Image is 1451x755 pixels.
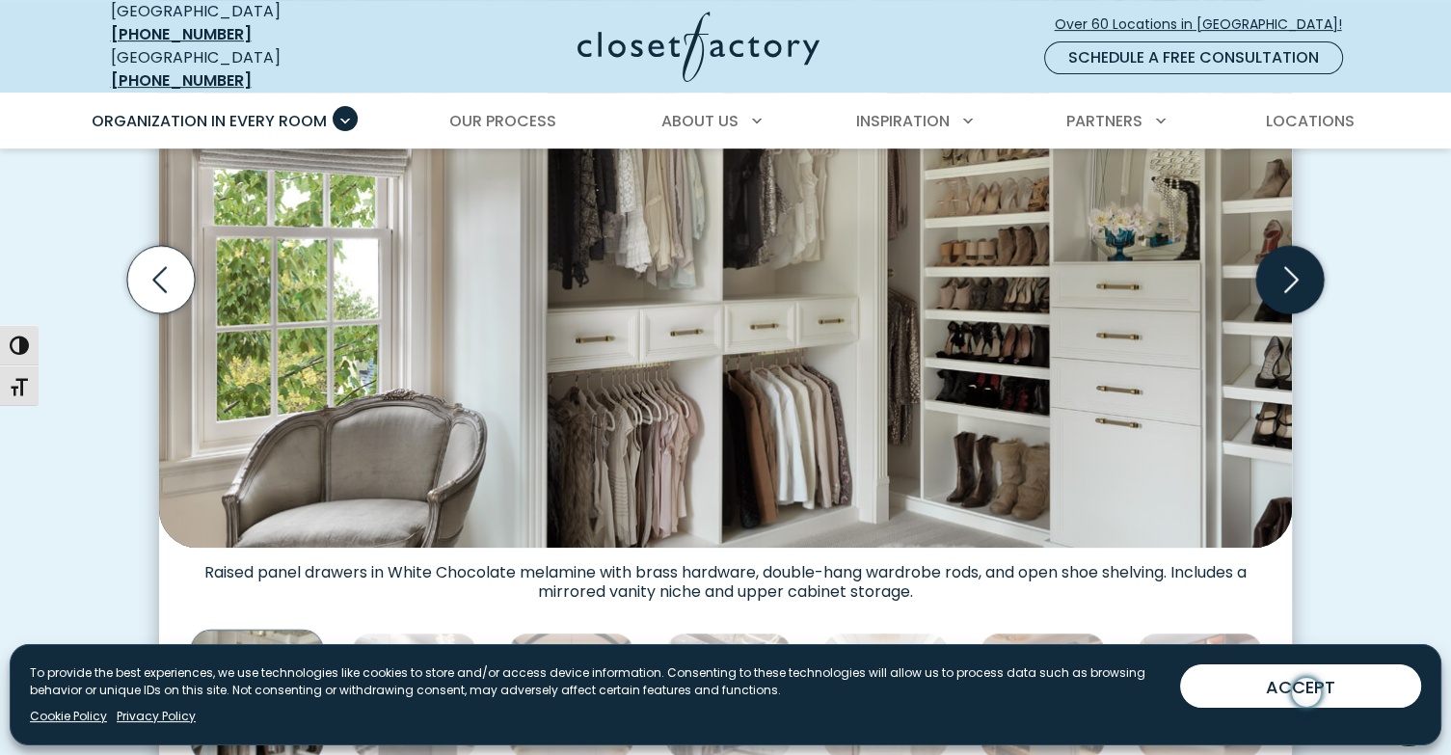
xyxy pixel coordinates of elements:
[92,110,327,132] span: Organization in Every Room
[120,238,202,321] button: Previous slide
[111,46,390,93] div: [GEOGRAPHIC_DATA]
[449,110,556,132] span: Our Process
[1044,41,1343,74] a: Schedule a Free Consultation
[661,110,739,132] span: About Us
[30,664,1165,699] p: To provide the best experiences, we use technologies like cookies to store and/or access device i...
[578,12,820,82] img: Closet Factory Logo
[78,94,1374,148] nav: Primary Menu
[1265,110,1354,132] span: Locations
[159,548,1292,602] figcaption: Raised panel drawers in White Chocolate melamine with brass hardware, double-hang wardrobe rods, ...
[111,69,252,92] a: [PHONE_NUMBER]
[1180,664,1421,708] button: ACCEPT
[856,110,950,132] span: Inspiration
[1054,8,1358,41] a: Over 60 Locations in [GEOGRAPHIC_DATA]!
[30,708,107,725] a: Cookie Policy
[1249,238,1331,321] button: Next slide
[117,708,196,725] a: Privacy Policy
[1066,110,1142,132] span: Partners
[111,23,252,45] a: [PHONE_NUMBER]
[1055,14,1357,35] span: Over 60 Locations in [GEOGRAPHIC_DATA]!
